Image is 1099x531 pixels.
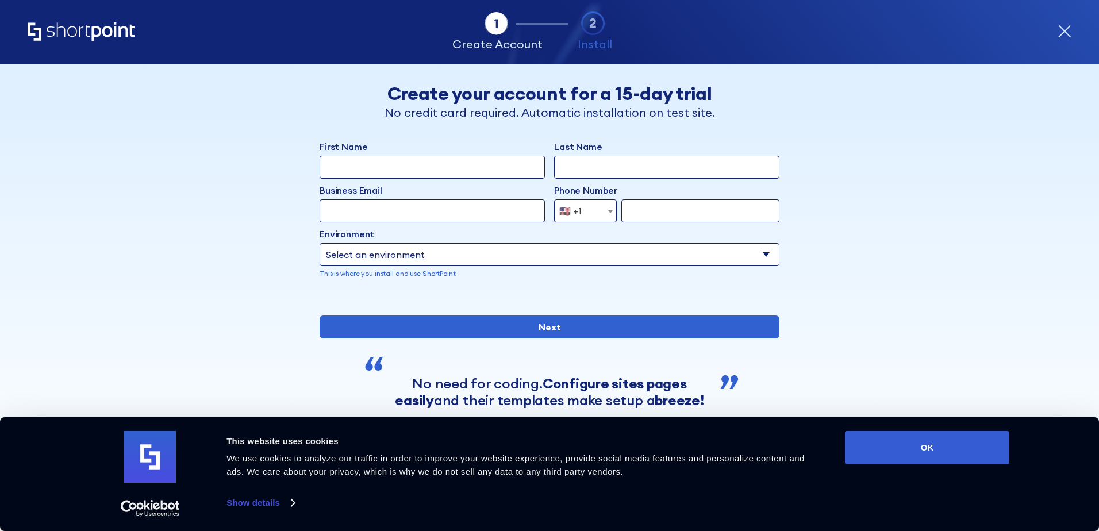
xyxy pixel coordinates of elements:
button: OK [845,431,1009,464]
div: This website uses cookies [226,434,819,448]
a: Usercentrics Cookiebot - opens in a new window [100,500,201,517]
span: We use cookies to analyze our traffic in order to improve your website experience, provide social... [226,453,805,476]
img: logo [124,431,176,483]
a: Show details [226,494,294,511]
